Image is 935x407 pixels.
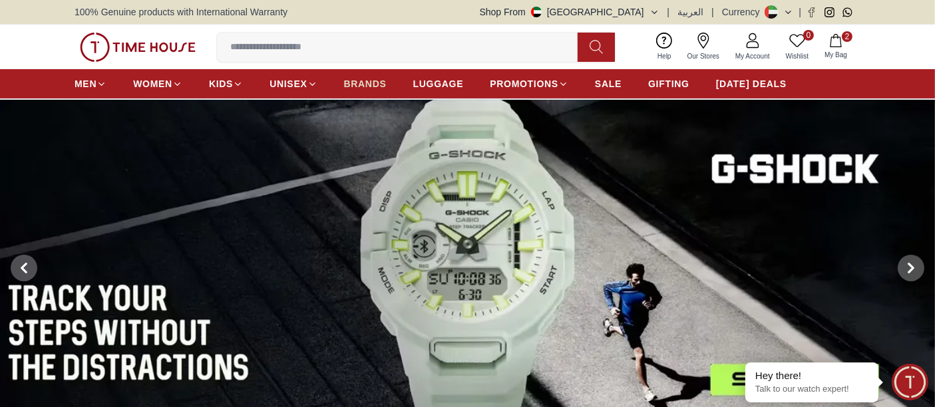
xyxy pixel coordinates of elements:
a: WOMEN [133,72,182,96]
span: SALE [595,77,622,90]
button: العربية [677,5,703,19]
a: BRANDS [344,72,387,96]
span: | [799,5,801,19]
button: 2My Bag [817,31,855,63]
span: 0 [803,30,814,41]
a: SALE [595,72,622,96]
a: 0Wishlist [778,30,817,64]
span: My Account [730,51,775,61]
span: UNISEX [270,77,307,90]
a: MEN [75,72,106,96]
p: Talk to our watch expert! [755,384,868,395]
a: Help [650,30,679,64]
span: Wishlist [781,51,814,61]
div: Hey there! [755,369,868,382]
span: 2 [842,31,852,42]
a: KIDS [209,72,243,96]
a: UNISEX [270,72,317,96]
span: My Bag [819,50,852,60]
span: KIDS [209,77,233,90]
span: LUGGAGE [413,77,464,90]
span: Our Stores [682,51,725,61]
span: 100% Genuine products with International Warranty [75,5,287,19]
a: Facebook [807,7,817,17]
span: MEN [75,77,96,90]
a: PROMOTIONS [490,72,568,96]
span: | [711,5,714,19]
a: [DATE] DEALS [716,72,787,96]
a: GIFTING [648,72,689,96]
button: Shop From[GEOGRAPHIC_DATA] [480,5,659,19]
span: WOMEN [133,77,172,90]
img: United Arab Emirates [531,7,542,17]
div: Currency [722,5,765,19]
span: | [667,5,670,19]
span: BRANDS [344,77,387,90]
a: LUGGAGE [413,72,464,96]
span: Help [652,51,677,61]
span: [DATE] DEALS [716,77,787,90]
div: Chat Widget [892,364,928,400]
a: Our Stores [679,30,727,64]
a: Instagram [825,7,835,17]
span: PROMOTIONS [490,77,558,90]
a: Whatsapp [842,7,852,17]
img: ... [80,33,196,62]
span: GIFTING [648,77,689,90]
